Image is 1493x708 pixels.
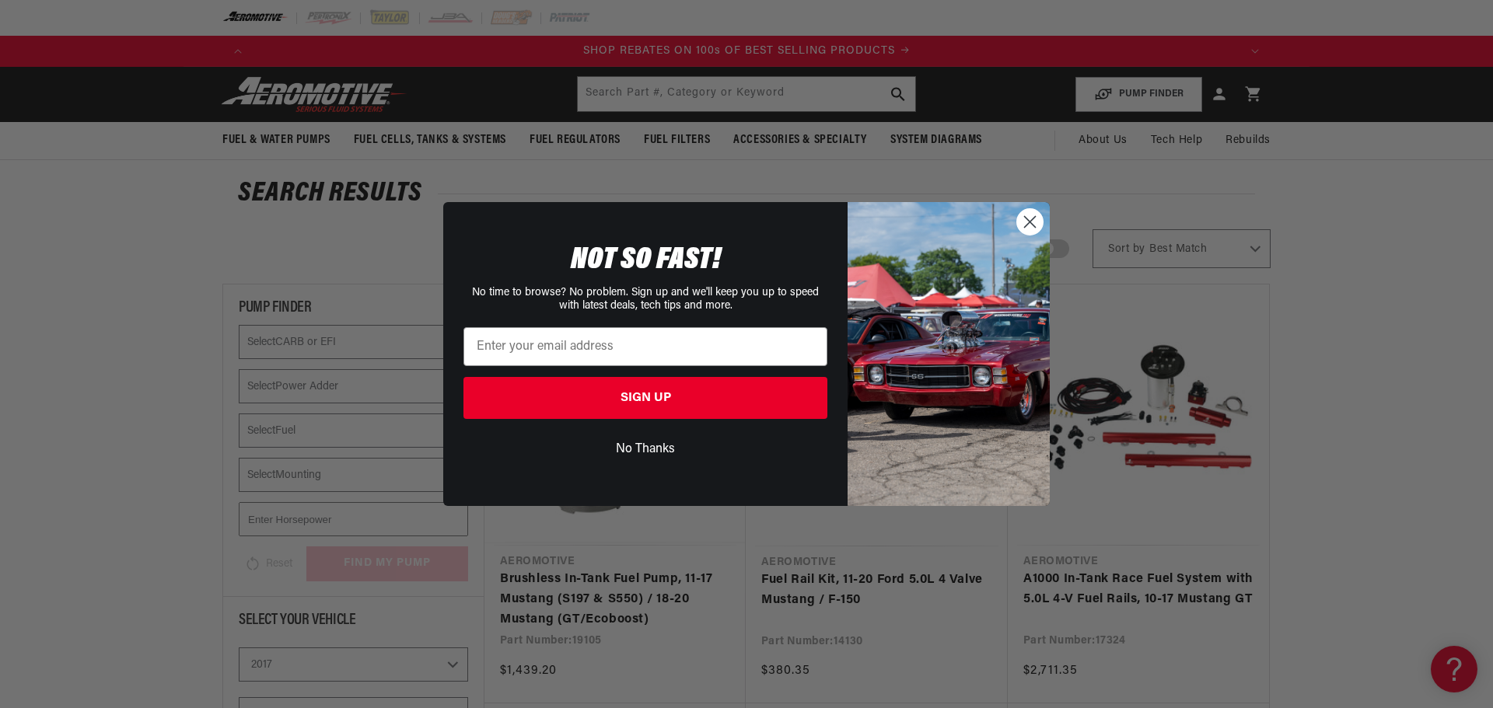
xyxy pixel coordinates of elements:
span: NOT SO FAST! [571,245,721,276]
button: No Thanks [463,434,827,464]
button: Close dialog [1016,208,1044,235]
button: SIGN UP [463,377,827,419]
input: Enter your email address [463,327,827,366]
img: 85cdd541-2605-488b-b08c-a5ee7b438a35.jpeg [848,202,1050,505]
span: No time to browse? No problem. Sign up and we'll keep you up to speed with latest deals, tech tip... [472,287,819,312]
